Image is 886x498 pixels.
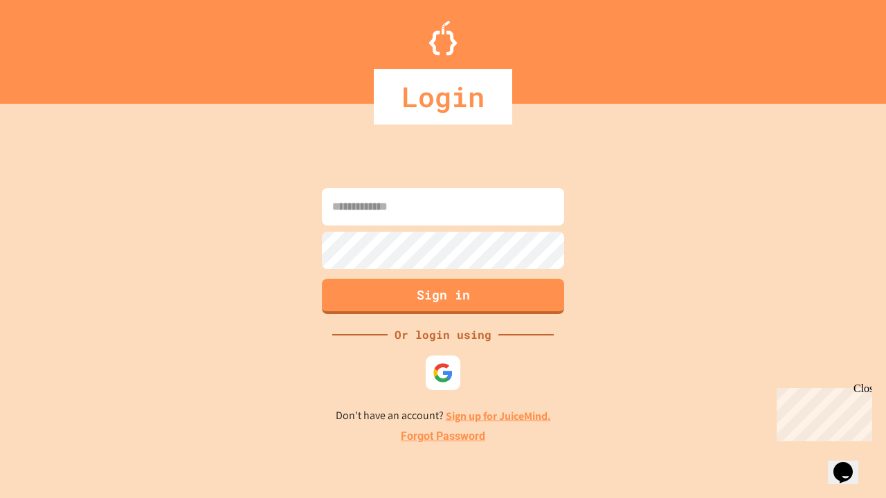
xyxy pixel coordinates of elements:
a: Sign up for JuiceMind. [446,409,551,423]
div: Or login using [388,326,498,343]
img: Logo.svg [429,21,457,55]
p: Don't have an account? [336,407,551,425]
button: Sign in [322,279,564,314]
div: Login [374,69,512,124]
iframe: chat widget [828,443,872,484]
a: Forgot Password [401,428,485,445]
iframe: chat widget [771,382,872,441]
img: google-icon.svg [433,362,453,383]
div: Chat with us now!Close [6,6,96,88]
